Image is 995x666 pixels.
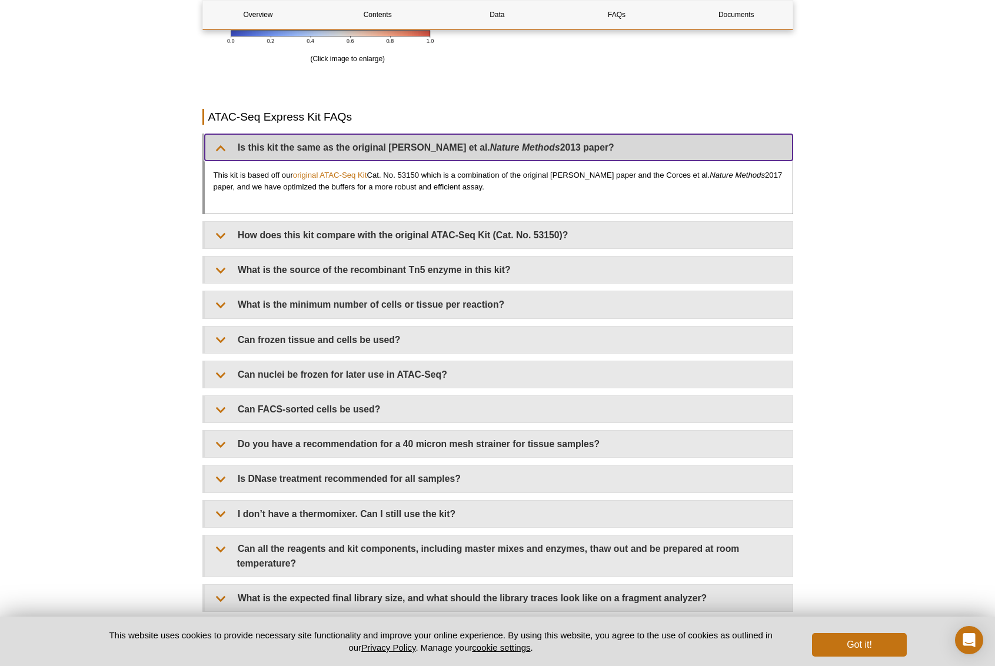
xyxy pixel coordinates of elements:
[205,327,793,353] summary: Can frozen tissue and cells be used?
[681,1,791,29] a: Documents
[205,465,793,492] summary: Is DNase treatment recommended for all samples?
[205,585,793,611] summary: What is the expected final library size, and what should the library traces look like on a fragme...
[205,222,793,248] summary: How does this kit compare with the original ATAC-Seq Kit (Cat. No. 53150)?
[205,431,793,457] summary: Do you have a recommendation for a 40 micron mesh strainer for tissue samples?
[561,1,672,29] a: FAQs
[293,171,367,179] a: original ATAC-Seq Kit
[205,291,793,318] summary: What is the minimum number of cells or tissue per reaction?
[214,169,784,193] p: This kit is based off our Cat. No. 53150 which is a combination of the original [PERSON_NAME] pap...
[490,142,560,152] em: Nature Methods
[442,1,553,29] a: Data
[361,642,415,652] a: Privacy Policy
[205,396,793,422] summary: Can FACS-sorted cells be used?
[472,642,530,652] button: cookie settings
[205,361,793,388] summary: Can nuclei be frozen for later use in ATAC-Seq?
[812,633,906,657] button: Got it!
[205,535,793,577] summary: Can all the reagents and kit components, including master mixes and enzymes, thaw out and be prep...
[205,257,793,283] summary: What is the source of the recombinant Tn5 enzyme in this kit?
[202,109,793,125] h2: ATAC-Seq Express Kit FAQs
[89,629,793,654] p: This website uses cookies to provide necessary site functionality and improve your online experie...
[205,134,793,161] summary: Is this kit the same as the original [PERSON_NAME] et al.Nature Methods2013 paper?
[205,501,793,527] summary: I don’t have a thermomixer. Can I still use the kit?
[322,1,433,29] a: Contents
[710,171,765,179] em: Nature Methods
[203,1,314,29] a: Overview
[955,626,983,654] div: Open Intercom Messenger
